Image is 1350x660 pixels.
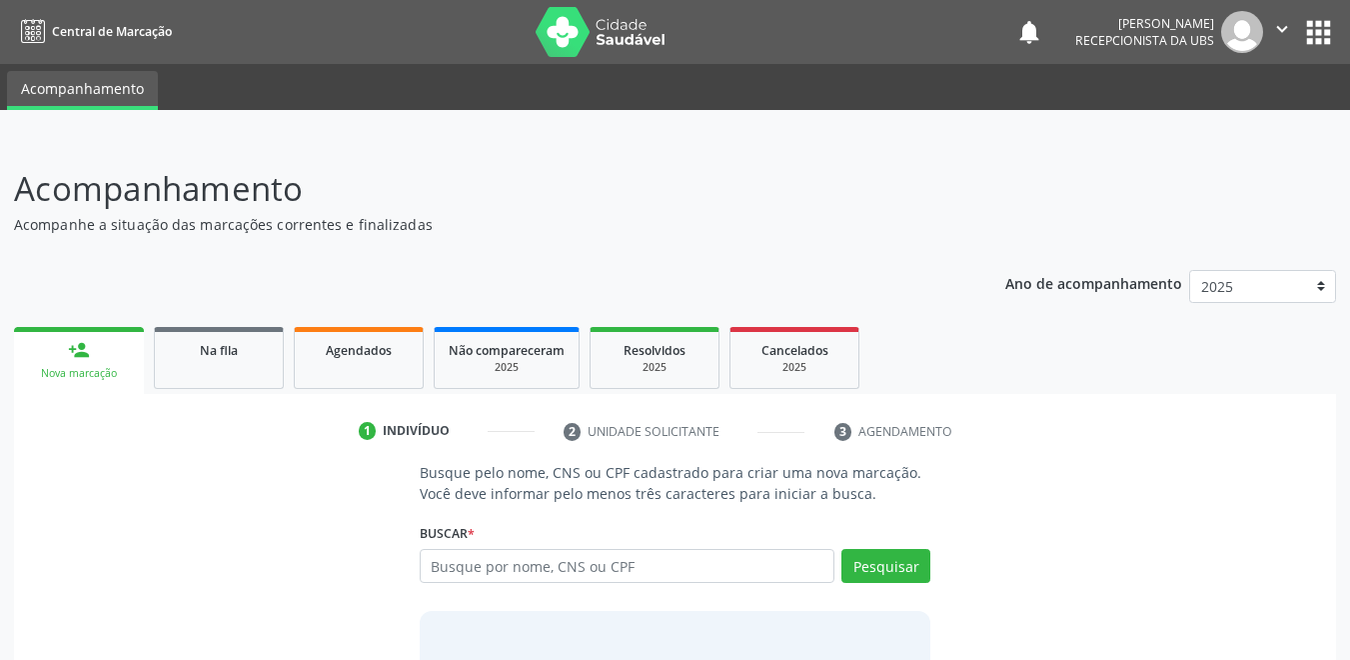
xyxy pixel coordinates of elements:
span: Agendados [326,342,392,359]
div: Nova marcação [28,366,130,381]
div: 2025 [605,360,704,375]
a: Central de Marcação [14,15,172,48]
p: Ano de acompanhamento [1005,270,1182,295]
label: Buscar [420,518,475,549]
img: img [1221,11,1263,53]
span: Central de Marcação [52,23,172,40]
button: notifications [1015,18,1043,46]
div: person_add [68,339,90,361]
span: Não compareceram [449,342,565,359]
div: [PERSON_NAME] [1075,15,1214,32]
div: 2025 [744,360,844,375]
div: Indivíduo [383,422,450,440]
button: Pesquisar [841,549,930,583]
p: Busque pelo nome, CNS ou CPF cadastrado para criar uma nova marcação. Você deve informar pelo men... [420,462,931,504]
span: Cancelados [761,342,828,359]
p: Acompanhe a situação das marcações correntes e finalizadas [14,214,939,235]
button: apps [1301,15,1336,50]
button:  [1263,11,1301,53]
p: Acompanhamento [14,164,939,214]
span: Recepcionista da UBS [1075,32,1214,49]
div: 1 [359,422,377,440]
i:  [1271,18,1293,40]
input: Busque por nome, CNS ou CPF [420,549,835,583]
a: Acompanhamento [7,71,158,110]
span: Na fila [200,342,238,359]
span: Resolvidos [624,342,685,359]
div: 2025 [449,360,565,375]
